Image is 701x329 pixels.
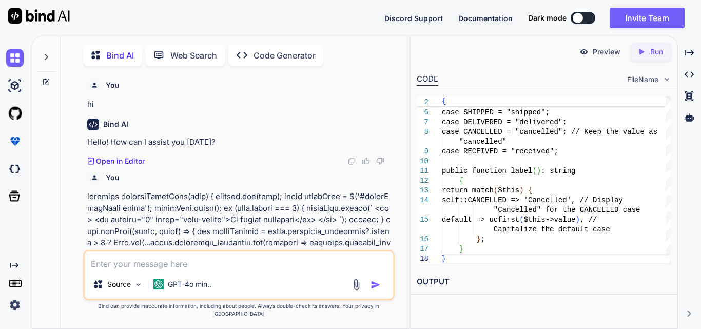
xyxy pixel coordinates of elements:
div: 7 [417,118,429,127]
span: FileName [627,74,658,85]
img: chevron down [663,75,671,84]
div: 9 [417,147,429,157]
span: self::CANCELLED => 'Cancelled', // Dis [442,196,606,204]
img: settings [6,296,24,314]
span: ; [481,235,485,243]
span: ) [537,167,541,175]
span: Dark mode [528,13,567,23]
div: CODE [417,73,438,86]
img: ai-studio [6,77,24,94]
button: Invite Team [610,8,685,28]
span: public function label [442,167,532,175]
img: Pick Models [134,280,143,289]
div: 10 [417,157,429,166]
span: } [442,255,446,263]
div: 18 [417,254,429,264]
span: { [459,177,463,185]
span: { [528,186,532,195]
img: premium [6,132,24,150]
span: case PACKED = "packed"; [442,99,541,107]
img: preview [579,47,589,56]
span: Discord Support [384,14,443,23]
img: darkCloudIdeIcon [6,160,24,178]
span: ) [575,216,579,224]
span: case SHIPPED = "shipped"; [442,108,550,117]
span: ( [532,167,536,175]
span: { [442,97,446,105]
p: Web Search [170,49,217,62]
img: chat [6,49,24,67]
p: hi [87,99,393,110]
span: default => ucfirst [442,216,519,224]
span: ( [494,186,498,195]
img: icon [371,280,381,290]
span: "Cancelled" for the CANCELLED case [494,206,640,214]
p: Bind AI [106,49,134,62]
div: 6 [417,108,429,118]
img: attachment [350,279,362,291]
button: Discord Support [384,13,443,24]
span: } [476,235,480,243]
p: Bind can provide inaccurate information, including about people. Always double-check its answers.... [83,302,395,318]
img: githubLight [6,105,24,122]
p: Code Generator [254,49,316,62]
p: Open in Editor [96,156,145,166]
div: 12 [417,176,429,186]
span: : string [541,167,575,175]
h6: You [106,80,120,90]
span: return match [442,186,494,195]
span: $this [498,186,519,195]
button: Documentation [458,13,513,24]
span: Documentation [458,14,513,23]
p: Source [107,279,131,289]
div: 13 [417,186,429,196]
img: dislike [376,157,384,165]
span: e as [640,128,657,136]
h6: You [106,172,120,183]
span: } [459,245,463,253]
img: copy [347,157,356,165]
span: Capitalize the default case [494,225,610,234]
h2: OUTPUT [411,270,677,294]
p: Hello! How can I assist you [DATE]? [87,137,393,148]
img: GPT-4o mini [153,279,164,289]
p: Preview [593,47,620,57]
div: 17 [417,244,429,254]
span: ) [519,186,523,195]
span: , // [580,216,597,224]
span: play [606,196,623,204]
span: $this->value [524,216,576,224]
span: 2 [417,98,429,107]
div: 14 [417,196,429,205]
div: 11 [417,166,429,176]
img: like [362,157,370,165]
span: ( [519,216,523,224]
div: 8 [417,127,429,137]
img: Bind AI [8,8,70,24]
span: "cancelled" [459,138,507,146]
h6: Bind AI [103,119,128,129]
span: case DELIVERED = "delivered"; [442,118,567,126]
div: 15 [417,215,429,225]
span: case RECEIVED = "received"; [442,147,558,156]
p: GPT-4o min.. [168,279,211,289]
p: Run [650,47,663,57]
div: 16 [417,235,429,244]
span: case CANCELLED = "cancelled"; // Keep the valu [442,128,640,136]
